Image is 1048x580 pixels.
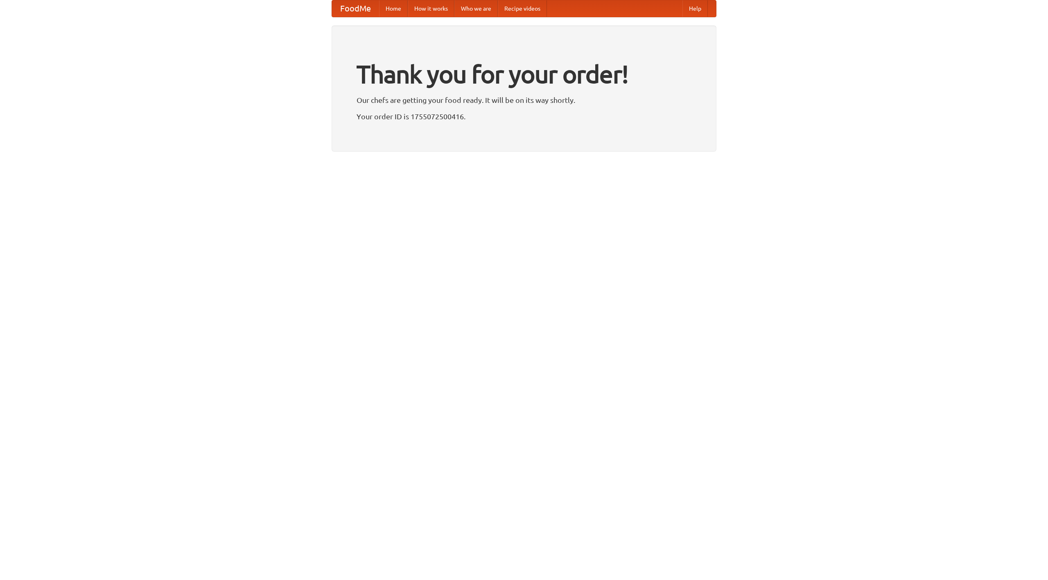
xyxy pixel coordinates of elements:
a: Who we are [454,0,498,17]
a: How it works [408,0,454,17]
a: FoodMe [332,0,379,17]
h1: Thank you for your order! [357,55,691,94]
a: Recipe videos [498,0,547,17]
a: Home [379,0,408,17]
p: Our chefs are getting your food ready. It will be on its way shortly. [357,94,691,106]
p: Your order ID is 1755072500416. [357,110,691,123]
a: Help [682,0,708,17]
